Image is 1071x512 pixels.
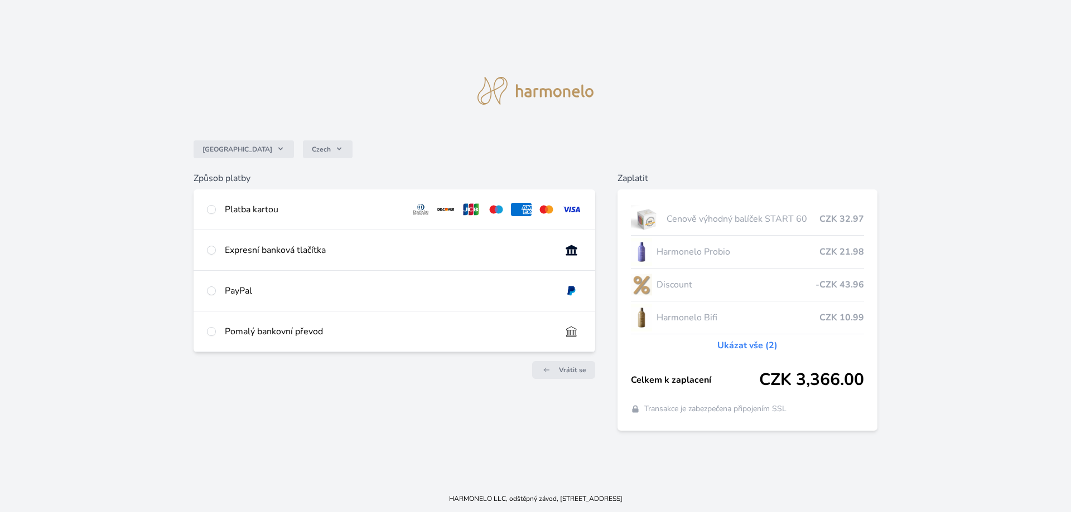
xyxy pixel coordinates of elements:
img: logo.svg [477,77,594,105]
img: diners.svg [411,203,431,216]
span: CZK 3,366.00 [759,370,864,390]
h6: Zaplatit [617,172,878,185]
span: Transakce je zabezpečena připojením SSL [644,403,787,415]
img: start.jpg [631,205,663,233]
span: Discount [657,278,816,291]
div: Pomalý bankovní převod [225,325,552,338]
img: amex.svg [511,203,532,216]
span: [GEOGRAPHIC_DATA] [202,145,272,154]
a: Ukázat vše (2) [717,339,778,352]
img: discover.svg [436,203,456,216]
button: [GEOGRAPHIC_DATA] [194,140,294,158]
span: Cenově výhodný balíček START 60 [667,212,819,226]
div: PayPal [225,284,552,298]
span: Czech [312,145,331,154]
span: CZK 32.97 [819,212,864,226]
span: CZK 21.98 [819,245,864,259]
span: Celkem k zaplacení [631,373,760,387]
span: CZK 10.99 [819,311,864,324]
img: CLEAN_PROBIO_se_stinem_x-lo.jpg [631,238,652,266]
img: visa.svg [561,203,582,216]
a: Vrátit se [532,361,595,379]
span: -CZK 43.96 [816,278,864,291]
img: bankTransfer_IBAN.svg [561,325,582,338]
button: Czech [303,140,353,158]
img: onlineBanking_CZ.svg [561,243,582,257]
img: discount-lo.png [631,271,652,299]
img: CLEAN_BIFI_se_stinem_x-lo.jpg [631,304,652,331]
span: Harmonelo Probio [657,245,820,259]
img: jcb.svg [461,203,481,216]
img: mc.svg [536,203,557,216]
div: Platba kartou [225,203,402,216]
img: maestro.svg [486,203,506,216]
span: Vrátit se [559,365,586,374]
div: Expresní banková tlačítka [225,243,552,257]
span: Harmonelo Bifi [657,311,820,324]
h6: Způsob platby [194,172,595,185]
img: paypal.svg [561,284,582,298]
